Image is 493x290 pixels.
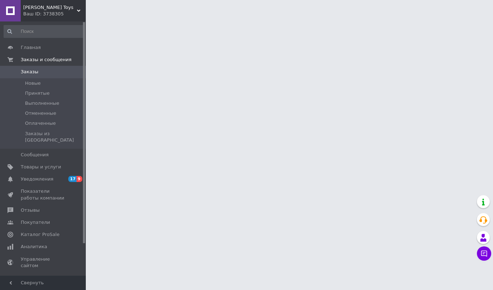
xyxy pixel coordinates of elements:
[25,110,56,117] span: Отмененные
[21,256,66,269] span: Управление сайтом
[25,120,56,127] span: Оплаченные
[23,4,77,11] span: Tobi Toys
[21,44,41,51] span: Главная
[25,131,84,143] span: Заказы из [GEOGRAPHIC_DATA]
[77,176,82,182] span: 9
[68,176,77,182] span: 17
[21,69,38,75] span: Заказы
[4,25,84,38] input: Поиск
[21,219,50,226] span: Покупатели
[21,207,40,213] span: Отзывы
[25,90,50,97] span: Принятые
[21,275,66,287] span: Кошелек компании
[21,176,53,182] span: Уведомления
[23,11,86,17] div: Ваш ID: 3738305
[25,100,59,107] span: Выполненные
[21,152,49,158] span: Сообщения
[25,80,41,87] span: Новые
[21,164,61,170] span: Товары и услуги
[477,246,491,261] button: Чат с покупателем
[21,56,72,63] span: Заказы и сообщения
[21,244,47,250] span: Аналитика
[21,188,66,201] span: Показатели работы компании
[21,231,59,238] span: Каталог ProSale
